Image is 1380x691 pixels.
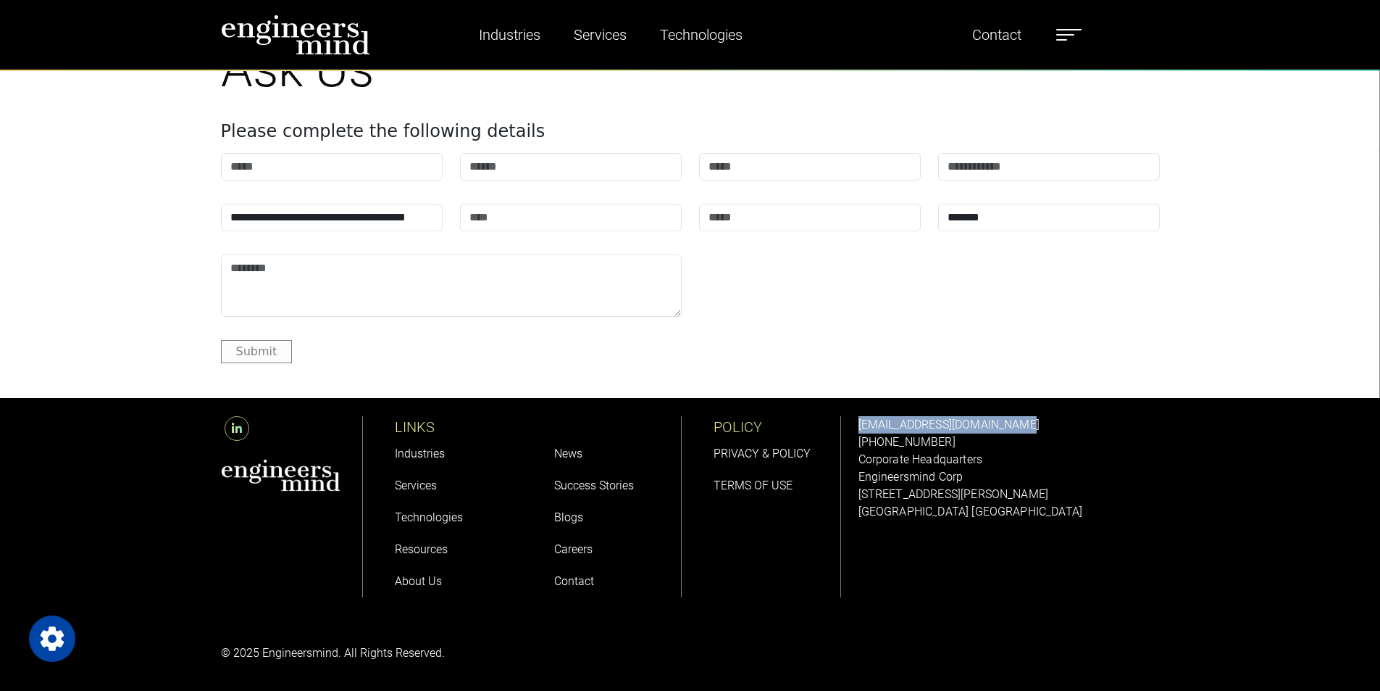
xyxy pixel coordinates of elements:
a: Technologies [395,510,463,524]
a: Resources [395,542,448,556]
a: Services [395,479,437,492]
a: Services [568,18,632,51]
a: Contact [554,574,594,588]
a: Industries [473,18,546,51]
iframe: reCAPTCHA [699,255,919,311]
button: Submit [221,340,293,363]
p: Corporate Headquarters [858,451,1160,468]
a: Industries [395,447,445,460]
p: Engineersmind Corp [858,468,1160,486]
a: About Us [395,574,442,588]
h4: Please complete the following details [221,121,1160,142]
p: LINKS [395,416,522,438]
p: POLICY [714,416,840,438]
a: [PHONE_NUMBER] [858,435,955,449]
a: LinkedIn [221,422,253,436]
a: Blogs [554,510,583,524]
p: © 2025 Engineersmind. All Rights Reserved. [221,645,682,662]
a: TERMS OF USE [714,479,793,492]
img: aws [221,459,341,492]
img: logo [221,15,370,55]
a: Contact [966,18,1027,51]
p: [STREET_ADDRESS][PERSON_NAME] [858,486,1160,503]
a: News [554,447,582,460]
a: Success Stories [554,479,634,492]
p: [GEOGRAPHIC_DATA] [GEOGRAPHIC_DATA] [858,503,1160,521]
a: [EMAIL_ADDRESS][DOMAIN_NAME] [858,418,1040,431]
a: Careers [554,542,593,556]
a: PRIVACY & POLICY [714,447,811,460]
a: Technologies [654,18,748,51]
